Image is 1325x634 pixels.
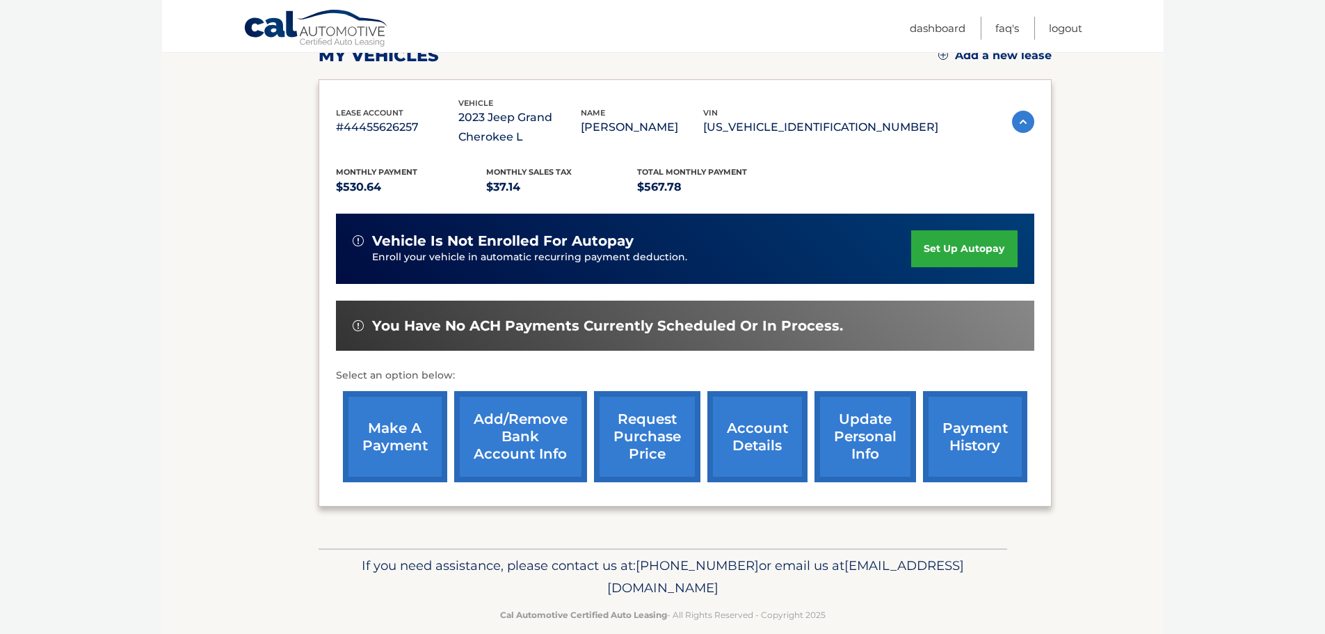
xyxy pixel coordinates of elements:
[336,367,1034,384] p: Select an option below:
[703,108,718,118] span: vin
[243,9,390,49] a: Cal Automotive
[336,108,403,118] span: lease account
[1012,111,1034,133] img: accordion-active.svg
[594,391,700,482] a: request purchase price
[1049,17,1082,40] a: Logout
[319,45,439,66] h2: my vehicles
[486,177,637,197] p: $37.14
[458,98,493,108] span: vehicle
[607,557,964,596] span: [EMAIL_ADDRESS][DOMAIN_NAME]
[500,610,667,620] strong: Cal Automotive Certified Auto Leasing
[910,17,965,40] a: Dashboard
[581,108,605,118] span: name
[343,391,447,482] a: make a payment
[336,118,458,137] p: #44455626257
[938,49,1052,63] a: Add a new lease
[336,177,487,197] p: $530.64
[353,320,364,331] img: alert-white.svg
[458,108,581,147] p: 2023 Jeep Grand Cherokee L
[336,167,417,177] span: Monthly Payment
[581,118,703,137] p: [PERSON_NAME]
[938,50,948,60] img: add.svg
[372,317,843,335] span: You have no ACH payments currently scheduled or in process.
[328,608,998,622] p: - All Rights Reserved - Copyright 2025
[923,391,1027,482] a: payment history
[636,557,759,573] span: [PHONE_NUMBER]
[703,118,938,137] p: [US_VEHICLE_IDENTIFICATION_NUMBER]
[911,230,1017,267] a: set up autopay
[637,177,788,197] p: $567.78
[707,391,808,482] a: account details
[353,235,364,246] img: alert-white.svg
[995,17,1019,40] a: FAQ's
[372,250,912,265] p: Enroll your vehicle in automatic recurring payment deduction.
[454,391,587,482] a: Add/Remove bank account info
[328,555,998,599] p: If you need assistance, please contact us at: or email us at
[372,232,634,250] span: vehicle is not enrolled for autopay
[486,167,572,177] span: Monthly sales Tax
[637,167,747,177] span: Total Monthly Payment
[814,391,916,482] a: update personal info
